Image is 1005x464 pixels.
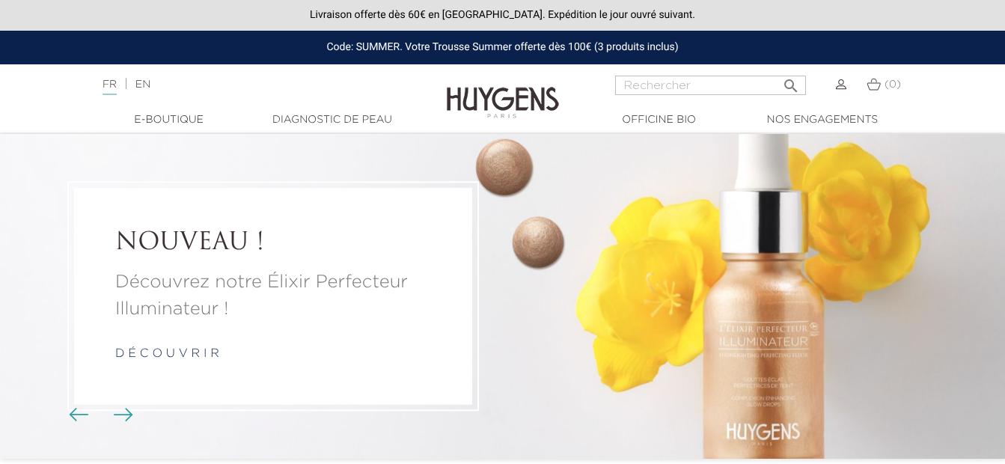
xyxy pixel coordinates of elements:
[584,112,734,128] a: Officine Bio
[94,112,244,128] a: E-Boutique
[103,79,117,95] a: FR
[115,269,431,323] a: Découvrez notre Élixir Perfecteur Illuminateur !
[75,404,123,427] div: Boutons du carrousel
[135,79,150,90] a: EN
[115,229,431,257] a: NOUVEAU !
[257,112,407,128] a: Diagnostic de peau
[885,79,901,90] span: (0)
[778,71,804,91] button: 
[95,76,408,94] div: |
[748,112,897,128] a: Nos engagements
[615,76,806,95] input: Rechercher
[115,349,219,361] a: d é c o u v r i r
[782,73,800,91] i: 
[447,63,559,120] img: Huygens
